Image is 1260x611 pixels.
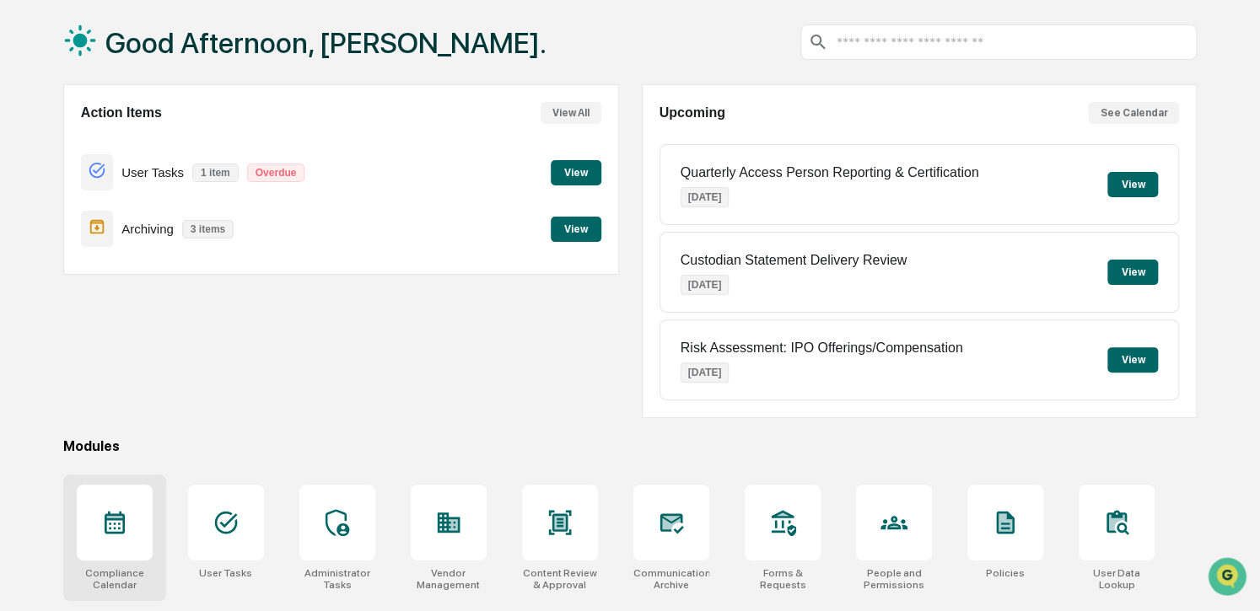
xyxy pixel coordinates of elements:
[81,105,162,121] h2: Action Items
[681,253,907,268] p: Custodian Statement Delivery Review
[77,567,153,591] div: Compliance Calendar
[541,102,601,124] button: View All
[247,163,305,182] p: Overdue
[10,206,116,236] a: 🖐️Preclearance
[1107,260,1158,285] button: View
[551,217,601,242] button: View
[522,567,598,591] div: Content Review & Approval
[551,160,601,185] button: View
[139,212,209,229] span: Attestations
[121,165,184,180] p: User Tasks
[199,567,252,579] div: User Tasks
[34,212,109,229] span: Preclearance
[1107,172,1158,197] button: View
[17,214,30,228] div: 🖐️
[986,567,1025,579] div: Policies
[10,238,113,268] a: 🔎Data Lookup
[17,129,47,159] img: 1746055101610-c473b297-6a78-478c-a979-82029cc54cd1
[287,134,307,154] button: Start new chat
[119,285,204,298] a: Powered byPylon
[660,105,725,121] h2: Upcoming
[17,246,30,260] div: 🔎
[105,26,547,60] h1: Good Afternoon, [PERSON_NAME].
[63,438,1198,454] div: Modules
[1206,555,1252,601] iframe: Open customer support
[681,165,979,180] p: Quarterly Access Person Reporting & Certification
[1107,347,1158,372] button: View
[122,214,136,228] div: 🗄️
[1088,102,1179,124] button: See Calendar
[34,244,106,261] span: Data Lookup
[57,146,213,159] div: We're available if you need us!
[192,163,239,182] p: 1 item
[411,567,487,591] div: Vendor Management
[681,340,963,356] p: Risk Assessment: IPO Offerings/Compensation
[57,129,277,146] div: Start new chat
[121,222,174,236] p: Archiving
[116,206,216,236] a: 🗄️Attestations
[17,35,307,62] p: How can we help?
[168,286,204,298] span: Pylon
[681,362,730,383] p: [DATE]
[745,567,821,591] div: Forms & Requests
[681,187,730,207] p: [DATE]
[551,163,601,180] a: View
[299,567,375,591] div: Administrator Tasks
[1079,567,1155,591] div: User Data Lookup
[551,220,601,236] a: View
[681,275,730,295] p: [DATE]
[182,220,234,239] p: 3 items
[856,567,932,591] div: People and Permissions
[633,567,709,591] div: Communications Archive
